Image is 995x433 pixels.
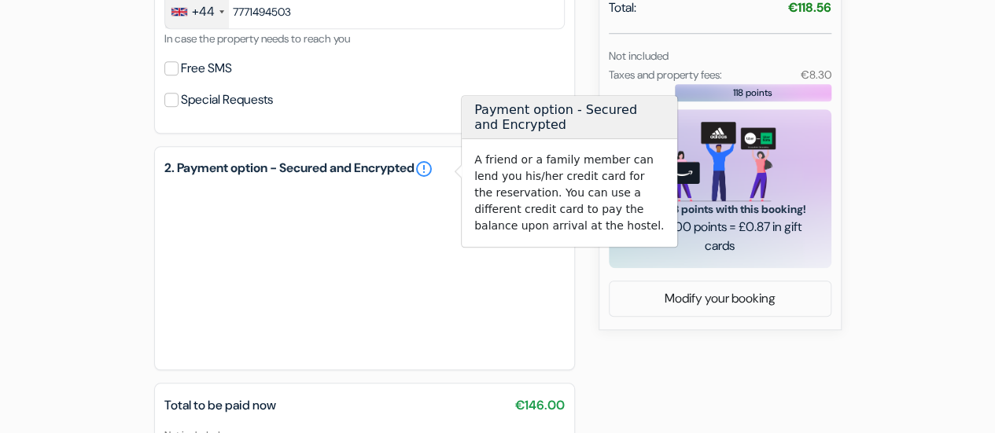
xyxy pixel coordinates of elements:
[628,201,813,218] span: Score 118 points with this booking!
[192,2,215,21] div: +44
[181,57,232,79] label: Free SMS
[610,284,831,314] a: Modify your booking
[164,31,350,46] small: In case the property needs to reach you
[609,49,669,63] small: Not included
[462,96,677,139] h3: Payment option - Secured and Encrypted
[665,122,776,201] img: gift_card_hero_new.png
[515,396,565,415] span: €146.00
[733,86,772,100] span: 118 points
[164,397,276,413] span: Total to be paid now
[800,68,831,82] small: €8.30
[164,160,565,178] h5: 2. Payment option - Secured and Encrypted
[628,218,813,255] span: Every 100 points = £0.87 in gift cards
[161,182,568,360] iframe: Secure payment input frame
[181,89,273,111] label: Special Requests
[415,160,433,178] a: error_outline
[609,68,722,82] small: Taxes and property fees:
[462,139,677,247] div: A friend or a family member can lend you his/her credit card for the reservation. You can use a d...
